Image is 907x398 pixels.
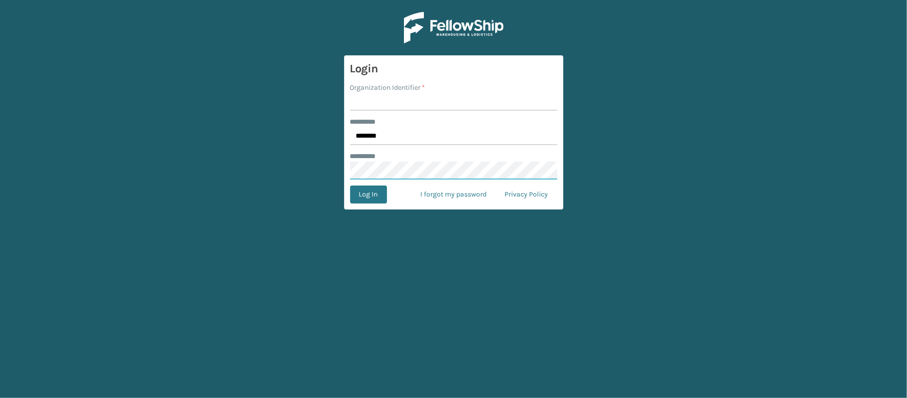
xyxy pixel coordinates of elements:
label: Organization Identifier [350,82,425,93]
img: Logo [404,12,504,43]
a: Privacy Policy [496,186,557,203]
button: Log In [350,186,387,203]
h3: Login [350,61,557,76]
a: I forgot my password [412,186,496,203]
